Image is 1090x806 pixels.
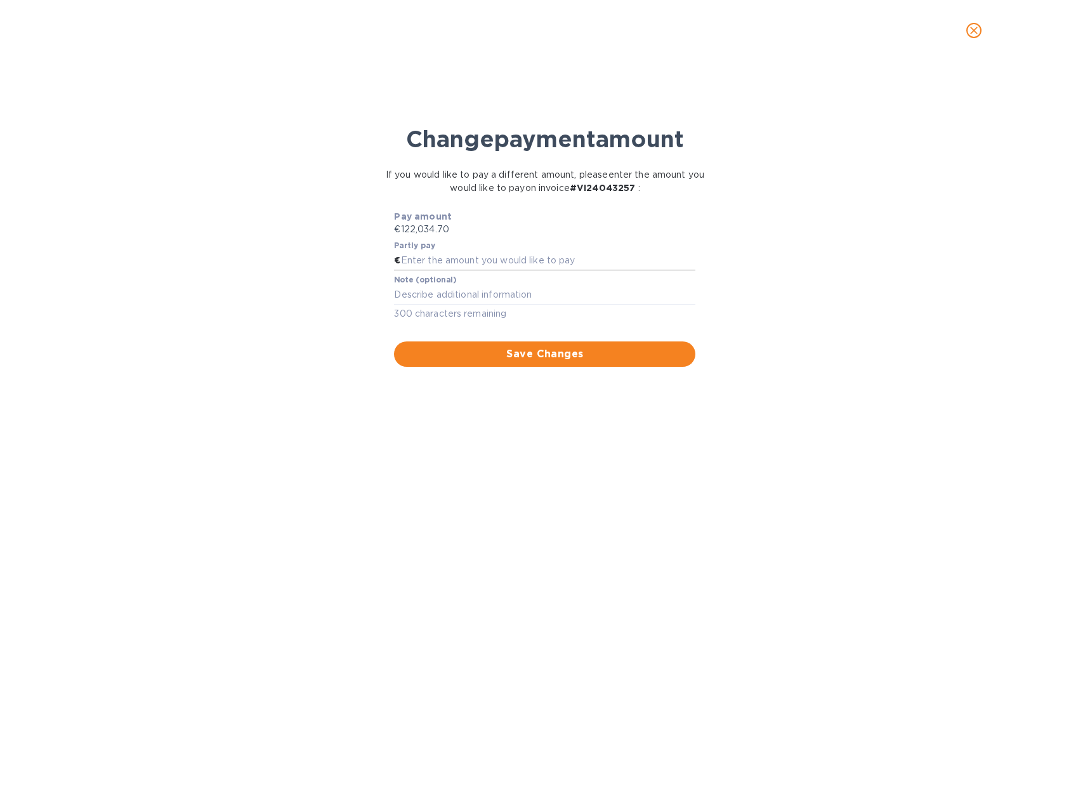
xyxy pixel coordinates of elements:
[404,347,685,362] span: Save Changes
[394,341,695,367] button: Save Changes
[376,168,713,195] p: If you would like to pay a different amount, please enter the amount you would like to pay on inv...
[394,242,436,249] label: Partly pay
[394,307,695,321] p: 300 characters remaining
[394,211,452,221] b: Pay amount
[394,223,695,236] p: €122,034.70
[406,125,684,153] b: Change payment amount
[394,251,400,270] div: €
[570,183,635,193] b: # VI24043257
[394,276,456,284] label: Note (optional)
[959,15,989,46] button: close
[401,251,696,270] input: Enter the amount you would like to pay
